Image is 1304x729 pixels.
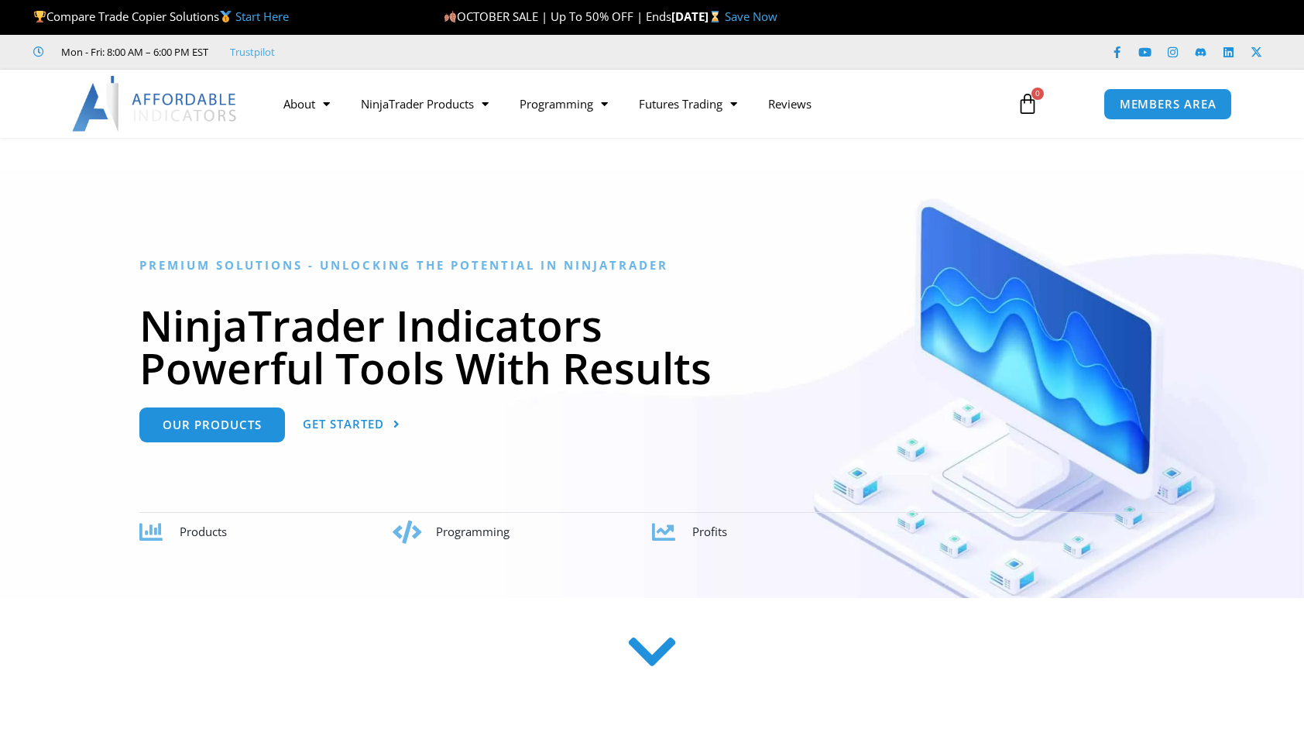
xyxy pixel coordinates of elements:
span: Mon - Fri: 8:00 AM – 6:00 PM EST [57,43,208,61]
a: Programming [504,86,623,122]
nav: Menu [268,86,999,122]
span: Compare Trade Copier Solutions [33,9,289,24]
a: Start Here [235,9,289,24]
a: About [268,86,345,122]
a: Get Started [303,407,400,442]
span: OCTOBER SALE | Up To 50% OFF | Ends [444,9,671,24]
span: MEMBERS AREA [1120,98,1216,110]
a: 0 [993,81,1062,126]
img: LogoAI | Affordable Indicators – NinjaTrader [72,76,238,132]
span: Programming [436,524,510,539]
a: NinjaTrader Products [345,86,504,122]
span: Profits [692,524,727,539]
span: Get Started [303,418,384,430]
a: Our Products [139,407,285,442]
span: Our Products [163,419,262,431]
img: 🥇 [220,11,232,22]
strong: [DATE] [671,9,725,24]
img: 🏆 [34,11,46,22]
a: Futures Trading [623,86,753,122]
a: Trustpilot [230,43,275,61]
img: ⌛ [709,11,721,22]
a: Reviews [753,86,827,122]
img: 🍂 [444,11,456,22]
span: Products [180,524,227,539]
a: MEMBERS AREA [1103,88,1233,120]
h1: NinjaTrader Indicators Powerful Tools With Results [139,304,1165,389]
span: 0 [1031,88,1044,100]
a: Save Now [725,9,777,24]
h6: Premium Solutions - Unlocking the Potential in NinjaTrader [139,258,1165,273]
